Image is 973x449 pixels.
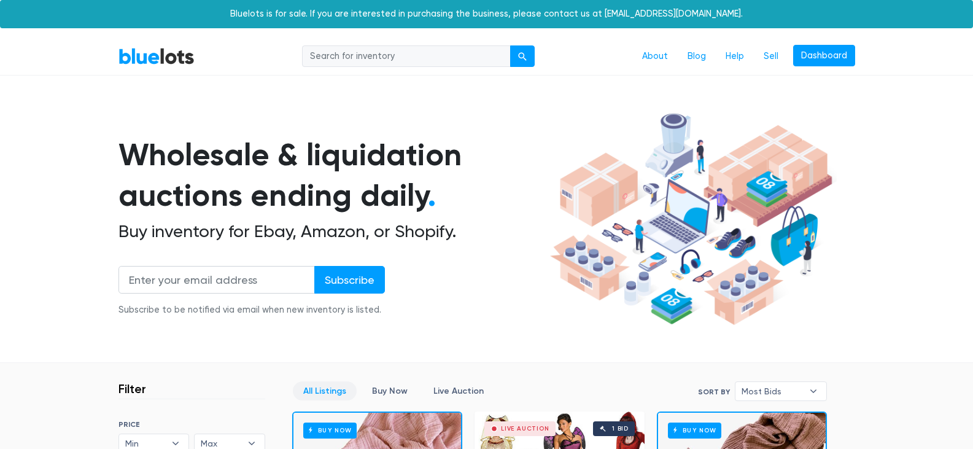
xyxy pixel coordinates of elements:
img: hero-ee84e7d0318cb26816c560f6b4441b76977f77a177738b4e94f68c95b2b83dbb.png [546,107,837,331]
h2: Buy inventory for Ebay, Amazon, or Shopify. [118,221,546,242]
span: Most Bids [742,382,803,400]
a: Buy Now [362,381,418,400]
a: About [632,45,678,68]
a: Sell [754,45,788,68]
a: BlueLots [118,47,195,65]
a: Live Auction [423,381,494,400]
input: Search for inventory [302,45,511,68]
input: Subscribe [314,266,385,294]
a: Dashboard [793,45,855,67]
b: ▾ [800,382,826,400]
div: 1 bid [612,426,629,432]
input: Enter your email address [118,266,315,294]
div: Live Auction [501,426,549,432]
a: Blog [678,45,716,68]
div: Subscribe to be notified via email when new inventory is listed. [118,303,385,317]
h1: Wholesale & liquidation auctions ending daily [118,135,546,216]
a: Help [716,45,754,68]
label: Sort By [698,386,730,397]
h3: Filter [118,381,146,396]
h6: Buy Now [668,423,721,438]
a: All Listings [293,381,357,400]
span: . [428,177,436,214]
h6: PRICE [118,420,265,429]
h6: Buy Now [303,423,357,438]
